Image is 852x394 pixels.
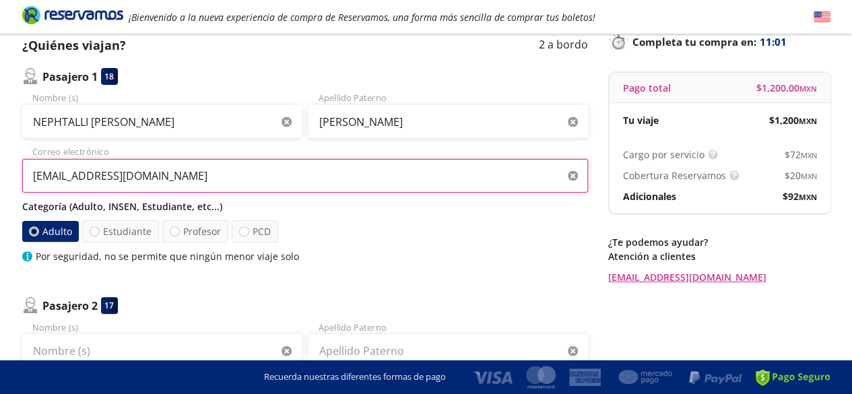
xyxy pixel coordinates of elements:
input: Correo electrónico [22,159,588,193]
p: Categoría (Adulto, INSEN, Estudiante, etc...) [22,199,588,214]
a: Brand Logo [22,5,123,29]
small: MXN [799,192,817,202]
small: MXN [801,150,817,160]
label: Estudiante [82,220,159,242]
p: ¿Quiénes viajan? [22,36,126,55]
span: 11:01 [760,34,787,50]
p: Pago total [623,81,671,95]
p: Pasajero 1 [42,69,98,85]
span: $ 92 [783,189,817,203]
label: Adulto [22,221,78,242]
a: [EMAIL_ADDRESS][DOMAIN_NAME] [608,270,830,284]
div: 17 [101,297,118,314]
input: Nombre (s) [22,105,302,139]
em: ¡Bienvenido a la nueva experiencia de compra de Reservamos, una forma más sencilla de comprar tus... [129,11,595,24]
p: Tu viaje [623,113,659,127]
p: Atención a clientes [608,249,830,263]
span: $ 1,200 [769,113,817,127]
i: Brand Logo [22,5,123,25]
input: Nombre (s) [22,334,302,368]
p: ¿Te podemos ayudar? [608,235,830,249]
p: Completa tu compra en : [608,32,830,51]
p: Cobertura Reservamos [623,168,726,183]
p: Recuerda nuestras diferentes formas de pago [264,370,446,384]
p: Adicionales [623,189,676,203]
p: Por seguridad, no se permite que ningún menor viaje solo [36,249,299,263]
input: Apellido Paterno [308,105,588,139]
label: Profesor [162,220,228,242]
button: English [814,9,830,26]
div: 18 [101,68,118,85]
span: $ 72 [785,147,817,162]
p: Cargo por servicio [623,147,704,162]
p: Pasajero 2 [42,298,98,314]
small: MXN [799,84,817,94]
small: MXN [801,171,817,181]
span: $ 20 [785,168,817,183]
small: MXN [799,116,817,126]
span: $ 1,200.00 [756,81,817,95]
input: Apellido Paterno [308,334,588,368]
label: PCD [232,220,278,242]
p: 2 a bordo [539,36,588,55]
